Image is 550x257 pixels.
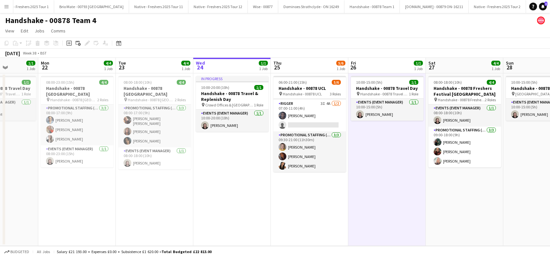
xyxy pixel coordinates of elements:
[161,249,211,254] span: Total Budgeted £22 813.00
[188,0,248,13] button: Native - Freshers 2025 Tour 12
[54,0,129,13] button: Brio Mate - 00793 [GEOGRAPHIC_DATA]
[48,27,68,35] a: Comms
[344,0,400,13] button: Handshake - 00878 Team 1
[10,250,29,254] span: Budgeted
[57,249,211,254] div: Salary £21 193.00 + Expenses £0.00 + Subsistence £1 620.00 =
[5,28,14,34] span: View
[248,0,278,13] button: Wise - 00877
[5,50,20,56] div: [DATE]
[400,0,469,13] button: [DOMAIN_NAME] - 00879 ON-16211
[3,248,30,255] button: Budgeted
[537,17,545,24] app-user-avatar: native Staffing
[539,3,547,10] a: 1
[3,27,17,35] a: View
[5,16,96,25] h1: Handshake - 00878 Team 4
[21,28,28,34] span: Edit
[129,0,188,13] button: Native - Freshers 2025 Tour 11
[36,249,51,254] span: All jobs
[469,0,526,13] button: Native - Freshers 2025 Tour 2
[544,2,547,6] span: 1
[35,28,44,34] span: Jobs
[51,28,66,34] span: Comms
[278,0,344,13] button: Dominoes Strathclyde - ON 16249
[18,27,31,35] a: Edit
[40,51,47,55] div: BST
[32,27,47,35] a: Jobs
